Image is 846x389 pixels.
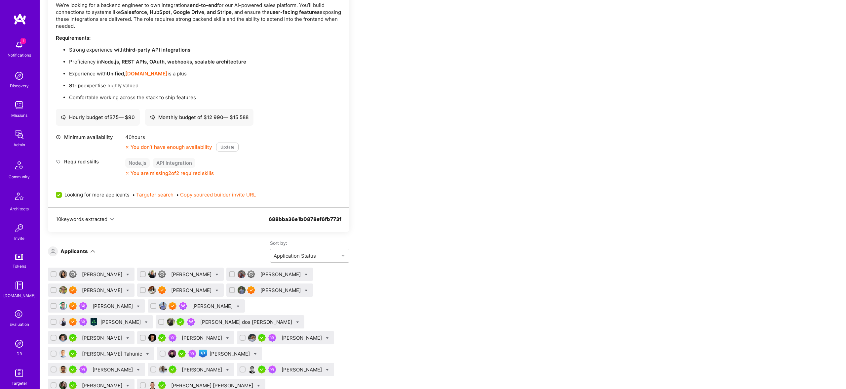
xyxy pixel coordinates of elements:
[188,350,196,358] img: Been on Mission
[180,191,256,198] button: Copy sourced builder invite URL
[258,366,266,373] img: A.Teamer in Residence
[178,350,186,358] img: A.Teamer in Residence
[171,382,254,389] div: [PERSON_NAME] [PERSON_NAME]
[51,249,56,254] i: icon Applicant
[59,286,67,294] img: User Avatar
[305,273,308,276] i: Bulk Status Update
[10,205,29,212] div: Architects
[12,380,27,387] div: Targeter
[260,271,302,278] div: [PERSON_NAME]
[158,270,166,278] img: Limited Access
[237,305,240,308] i: Bulk Status Update
[159,366,167,373] img: User Avatar
[176,191,256,198] span: •
[56,35,91,41] strong: Requirements:
[59,350,67,358] img: User Avatar
[282,366,323,373] div: [PERSON_NAME]
[82,382,124,389] div: [PERSON_NAME]
[257,384,260,387] i: Bulk Status Update
[148,286,156,294] img: User Avatar
[274,252,316,259] div: Application Status
[69,94,341,101] p: Comfortable working across the stack to ship features
[60,248,88,255] div: Applicants
[20,38,26,44] span: 1
[82,271,124,278] div: [PERSON_NAME]
[125,171,129,175] i: icon CloseOrange
[10,82,29,89] div: Discovery
[69,58,341,65] p: Proficiency in
[93,303,134,310] div: [PERSON_NAME]
[268,334,276,342] img: Been on Mission
[69,318,77,326] img: Exceptional A.Teamer
[200,319,293,325] div: [PERSON_NAME] dos [PERSON_NAME]
[110,218,114,222] i: icon Chevron
[169,334,176,342] img: Been on Mission
[11,112,27,119] div: Missions
[79,318,87,326] img: Been on Mission
[8,52,31,59] div: Notifications
[59,270,67,278] img: User Avatar
[226,337,229,340] i: Bulk Status Update
[69,286,77,294] img: Exceptional A.Teamer
[148,334,156,342] img: User Avatar
[150,114,249,121] div: Monthly budget of $ 12 990 — $ 15 588
[341,254,345,257] i: icon Chevron
[125,158,150,168] div: Node.js
[13,69,26,82] img: discovery
[126,289,129,292] i: Bulk Status Update
[260,287,302,294] div: [PERSON_NAME]
[137,368,140,371] i: Bulk Status Update
[199,350,207,358] img: Front-end guild
[238,286,246,294] img: User Avatar
[126,384,129,387] i: Bulk Status Update
[248,366,256,373] img: User Avatar
[248,334,256,342] img: User Avatar
[247,286,255,294] img: Exceptional A.Teamer
[79,366,87,373] img: Been on Mission
[59,318,67,326] img: User Avatar
[192,303,234,310] div: [PERSON_NAME]
[326,337,329,340] i: Bulk Status Update
[158,334,166,342] img: A.Teamer in Residence
[11,190,27,205] img: Architects
[69,82,341,89] p: expertise highly valued
[124,47,190,53] strong: third-party API integrations
[59,366,67,373] img: User Avatar
[82,350,143,357] div: [PERSON_NAME] Tahunic
[14,141,25,148] div: Admin
[145,321,148,324] i: Bulk Status Update
[69,350,77,358] img: A.Teamer in Residence
[121,9,232,15] strong: Salesforce, HubSpot, Google Drive, and Stripe
[13,13,26,25] img: logo
[132,191,173,198] span: •
[148,270,156,278] img: User Avatar
[90,318,98,326] img: DevOps Guild
[69,366,77,373] img: A.Teamer in Residence
[79,302,87,310] img: Been on Mission
[146,353,149,356] i: Bulk Status Update
[179,302,187,310] img: Been on Mission
[238,270,246,278] img: User Avatar
[126,337,129,340] i: Bulk Status Update
[125,145,129,149] i: icon CloseOrange
[216,143,239,151] button: Update
[13,367,26,380] img: Skill Targeter
[59,334,67,342] img: User Avatar
[171,271,213,278] div: [PERSON_NAME]
[226,368,229,371] i: Bulk Status Update
[258,334,266,342] img: A.Teamer in Residence
[125,70,168,77] a: [DOMAIN_NAME]
[168,350,176,358] img: User Avatar
[69,302,77,310] img: Exceptional A.Teamer
[13,38,26,52] img: bell
[61,114,135,121] div: Hourly budget of $ 75 — $ 90
[187,318,195,326] img: Been on Mission
[190,2,217,8] strong: end-to-end
[100,319,142,325] div: [PERSON_NAME]
[270,9,320,15] strong: user-facing features
[131,170,214,177] div: You are missing 2 of 2 required skills
[10,321,29,328] div: Evaluation
[101,59,246,65] strong: Node.js, REST APIs, OAuth, webhooks, scalable architecture
[282,334,323,341] div: [PERSON_NAME]
[56,216,114,223] button: 10keywords extracted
